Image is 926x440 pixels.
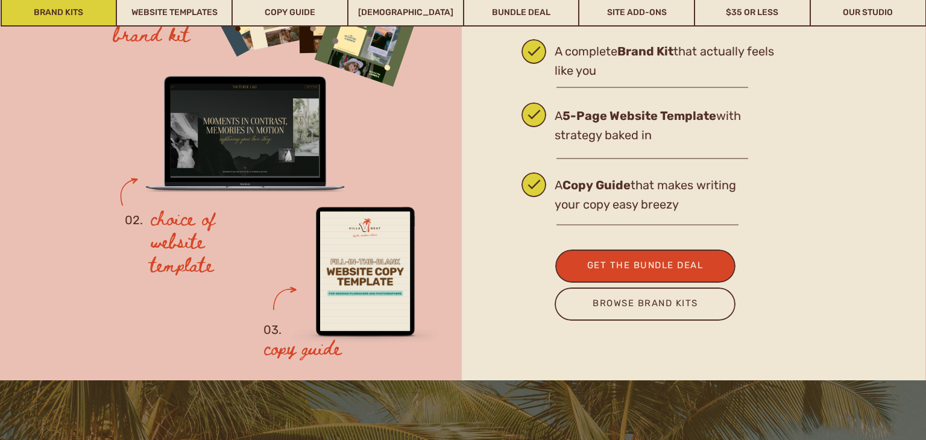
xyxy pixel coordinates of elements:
[562,178,631,192] b: Copy Guide
[263,336,373,365] h3: copy guide
[562,108,716,123] b: 5-Page Website Template
[617,44,673,58] b: Brand Kit
[567,295,723,315] a: browse brand kits
[150,206,235,269] h3: choice of website template
[574,257,716,274] a: get the bundle Deal
[263,320,283,346] h2: 03.
[116,57,463,206] p: You’ll love this if...
[555,175,748,222] h2: A that makes writing your copy easy breezy
[555,106,778,128] h2: A with strategy baked in
[125,210,144,236] h2: 02.
[555,42,778,69] h2: A complete that actually feels like you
